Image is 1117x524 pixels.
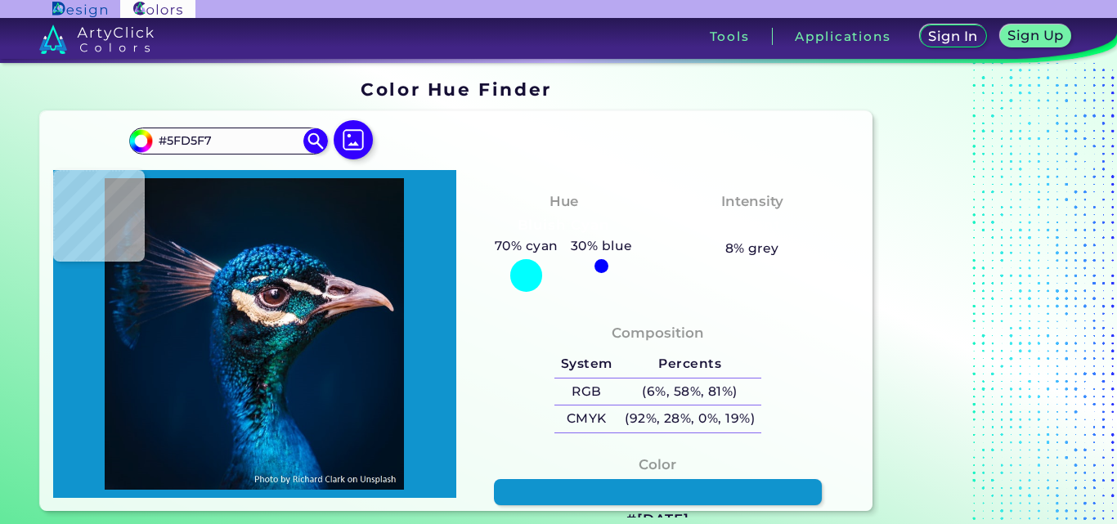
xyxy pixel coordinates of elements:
[879,74,1083,517] iframe: Advertisement
[303,128,328,153] img: icon search
[928,29,977,43] h5: Sign In
[61,178,448,489] img: img_pavlin.jpg
[710,30,750,43] h3: Tools
[52,2,107,17] img: ArtyClick Design logo
[639,453,676,477] h4: Color
[554,378,618,405] h5: RGB
[153,130,305,152] input: type color..
[795,30,890,43] h3: Applications
[510,216,617,235] h3: Bluish Cyan
[361,77,551,101] h1: Color Hue Finder
[488,235,564,257] h5: 70% cyan
[550,190,578,213] h4: Hue
[725,238,779,259] h5: 8% grey
[721,190,783,213] h4: Intensity
[334,120,373,159] img: icon picture
[920,25,987,47] a: Sign In
[612,321,704,345] h4: Composition
[1000,25,1072,47] a: Sign Up
[716,216,787,235] h3: Vibrant
[564,235,639,257] h5: 30% blue
[554,351,618,378] h5: System
[618,351,760,378] h5: Percents
[554,405,618,432] h5: CMYK
[618,378,760,405] h5: (6%, 58%, 81%)
[618,405,760,432] h5: (92%, 28%, 0%, 19%)
[39,25,155,54] img: logo_artyclick_colors_white.svg
[1007,29,1063,42] h5: Sign Up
